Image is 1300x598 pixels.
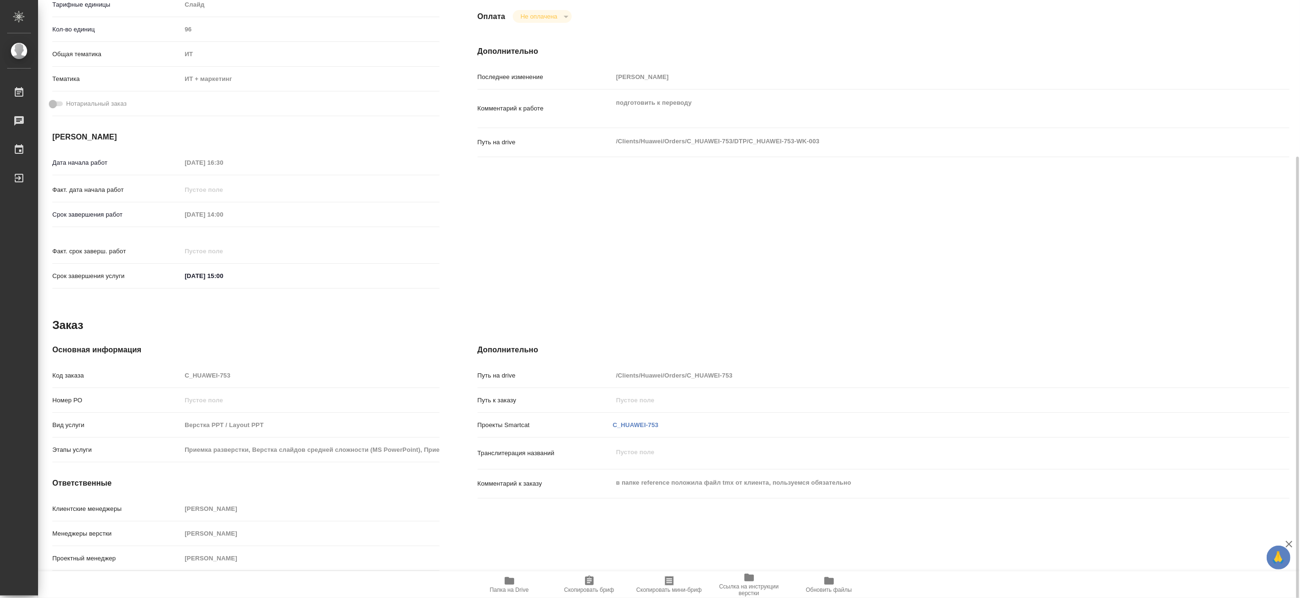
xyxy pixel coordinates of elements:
[1267,546,1290,569] button: 🙏
[181,502,439,516] input: Пустое поле
[52,131,440,143] h4: [PERSON_NAME]
[181,183,264,197] input: Пустое поле
[52,371,181,380] p: Код заказа
[52,185,181,195] p: Факт. дата начала работ
[549,571,629,598] button: Скопировать бриф
[52,25,181,34] p: Кол-во единиц
[52,74,181,84] p: Тематика
[629,571,709,598] button: Скопировать мини-бриф
[469,571,549,598] button: Папка на Drive
[478,396,613,405] p: Путь к заказу
[478,420,613,430] p: Проекты Smartcat
[181,22,439,36] input: Пустое поле
[181,527,439,540] input: Пустое поле
[181,443,439,457] input: Пустое поле
[478,104,613,113] p: Комментарий к работе
[478,448,613,458] p: Транслитерация названий
[181,46,439,62] div: ИТ
[181,156,264,169] input: Пустое поле
[181,71,439,87] div: ИТ + маркетинг
[181,393,439,407] input: Пустое поле
[52,529,181,538] p: Менеджеры верстки
[52,445,181,455] p: Этапы услуги
[613,70,1222,84] input: Пустое поле
[52,504,181,514] p: Клиентские менеджеры
[66,99,127,109] span: Нотариальный заказ
[613,393,1222,407] input: Пустое поле
[181,551,439,565] input: Пустое поле
[181,244,264,258] input: Пустое поле
[181,369,439,382] input: Пустое поле
[613,421,658,429] a: C_HUAWEI-753
[52,271,181,281] p: Срок завершения услуги
[490,587,529,593] span: Папка на Drive
[564,587,614,593] span: Скопировать бриф
[52,247,181,256] p: Факт. срок заверш. работ
[1271,548,1287,568] span: 🙏
[478,138,613,147] p: Путь на drive
[52,554,181,563] p: Проектный менеджер
[52,318,83,333] h2: Заказ
[478,371,613,380] p: Путь на drive
[52,420,181,430] p: Вид услуги
[715,583,783,597] span: Ссылка на инструкции верстки
[52,344,440,356] h4: Основная информация
[52,158,181,168] p: Дата начала работ
[478,479,613,488] p: Комментарий к заказу
[52,478,440,489] h4: Ответственные
[52,210,181,219] p: Срок завершения работ
[806,587,852,593] span: Обновить файлы
[613,369,1222,382] input: Пустое поле
[518,12,560,20] button: Не оплачена
[709,571,789,598] button: Ссылка на инструкции верстки
[613,133,1222,149] textarea: /Clients/Huawei/Orders/C_HUAWEI-753/DTP/C_HUAWEI-753-WK-003
[181,269,264,283] input: ✎ Введи что-нибудь
[789,571,869,598] button: Обновить файлы
[613,95,1222,120] textarea: подготовить к переводу
[513,10,571,23] div: Не оплачена
[478,46,1290,57] h4: Дополнительно
[636,587,702,593] span: Скопировать мини-бриф
[181,208,264,221] input: Пустое поле
[181,418,439,432] input: Пустое поле
[52,50,181,59] p: Общая тематика
[478,344,1290,356] h4: Дополнительно
[478,72,613,82] p: Последнее изменение
[52,396,181,405] p: Номер РО
[478,11,506,22] h4: Оплата
[613,475,1222,491] textarea: в папке reference положила файл tmx от клиента, пользуемся обязательно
